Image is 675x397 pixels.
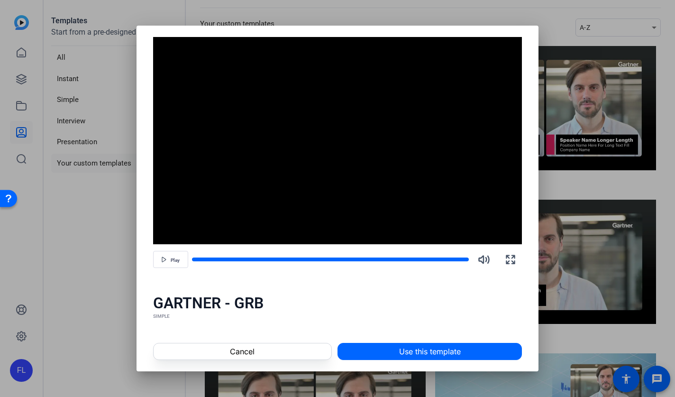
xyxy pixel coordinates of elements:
span: Use this template [399,346,461,357]
span: Play [171,258,180,263]
button: Cancel [153,343,332,360]
div: SIMPLE [153,313,522,320]
button: Mute [473,248,495,271]
div: GARTNER - GRB [153,294,522,313]
button: Use this template [337,343,522,360]
button: Play [153,251,188,268]
div: Video Player [153,37,522,245]
span: Cancel [230,346,255,357]
button: Fullscreen [499,248,522,271]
